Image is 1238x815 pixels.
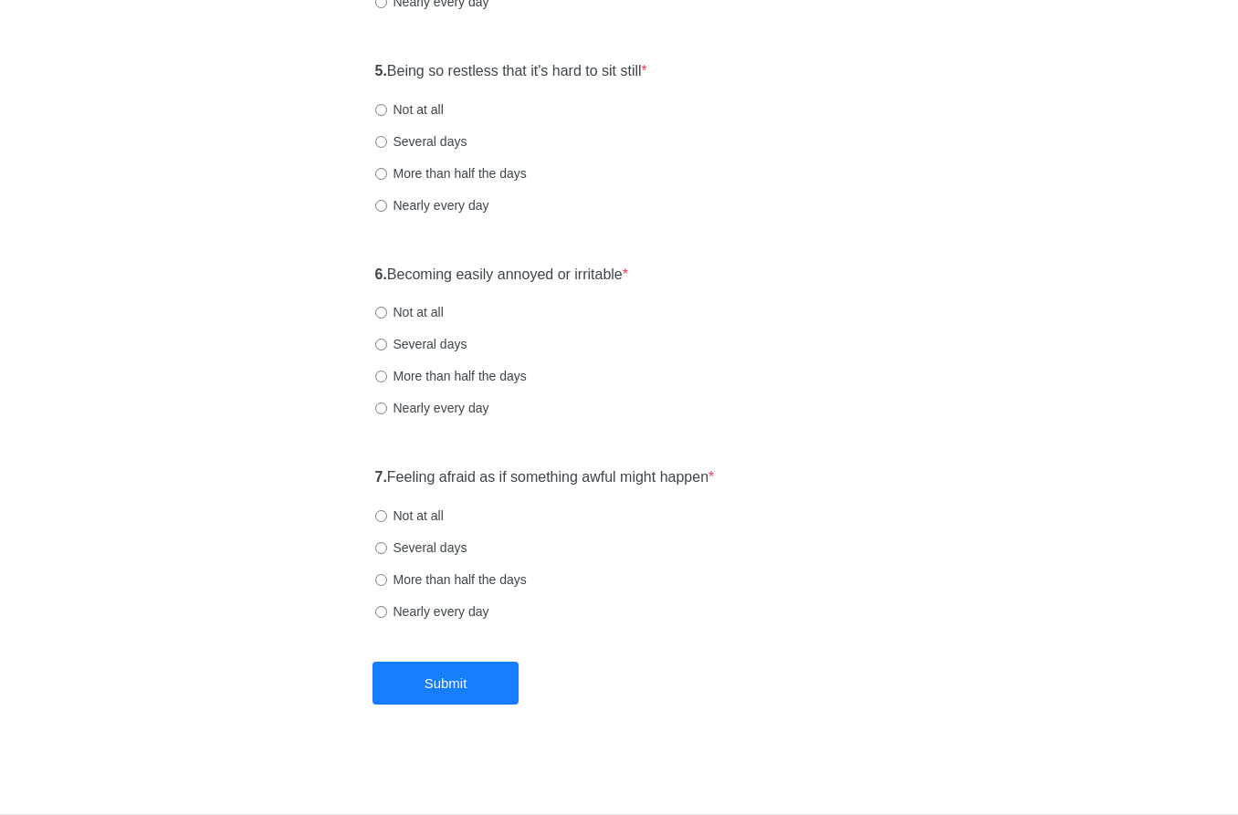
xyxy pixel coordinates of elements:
[372,662,519,705] button: Submit
[375,339,387,350] input: Several days
[375,570,527,589] label: More than half the days
[375,168,387,180] input: More than half the days
[375,266,387,282] strong: 6.
[375,335,467,353] label: Several days
[375,100,444,119] label: Not at all
[375,469,387,485] strong: 7.
[375,371,387,382] input: More than half the days
[375,61,647,82] label: Being so restless that it's hard to sit still
[375,63,387,78] strong: 5.
[375,132,467,151] label: Several days
[375,196,489,214] label: Nearly every day
[375,200,387,212] input: Nearly every day
[375,136,387,148] input: Several days
[375,367,527,385] label: More than half the days
[375,510,387,522] input: Not at all
[375,265,629,286] label: Becoming easily annoyed or irritable
[375,602,489,621] label: Nearly every day
[375,606,387,618] input: Nearly every day
[375,399,489,417] label: Nearly every day
[375,164,527,183] label: More than half the days
[375,507,444,525] label: Not at all
[375,402,387,414] input: Nearly every day
[375,307,387,319] input: Not at all
[375,574,387,586] input: More than half the days
[375,538,467,557] label: Several days
[375,467,715,488] label: Feeling afraid as if something awful might happen
[375,542,387,554] input: Several days
[375,303,444,321] label: Not at all
[375,104,387,116] input: Not at all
